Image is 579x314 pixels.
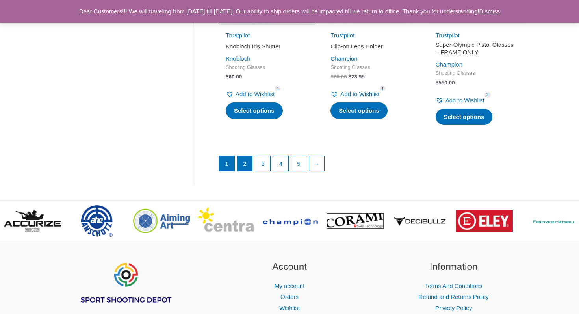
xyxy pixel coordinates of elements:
[436,80,439,85] span: $
[217,260,362,314] aside: Footer Widget 2
[445,97,484,104] span: Add to Wishlist
[381,281,526,314] nav: Information
[436,41,518,59] a: Super-Olympic Pistol Glasses – FRAME ONLY
[309,156,324,171] a: →
[273,156,288,171] a: Page 4
[226,89,275,100] a: Add to Wishlist
[238,156,252,171] a: Page 2
[226,74,229,80] span: $
[380,86,386,92] span: 1
[275,86,281,92] span: 1
[348,74,351,80] span: $
[291,156,306,171] a: Page 5
[330,102,388,119] a: Select options for “Clip-on Lens Holder”
[436,41,518,56] h2: Super-Olympic Pistol Glasses – FRAME ONLY
[330,55,357,62] a: Champion
[436,70,518,77] span: Shooting Glasses
[381,260,526,274] h2: Information
[348,74,364,80] bdi: 23.95
[226,74,242,80] bdi: 60.00
[381,260,526,314] aside: Footer Widget 3
[330,64,413,71] span: Shooting Glasses
[330,89,379,100] a: Add to Wishlist
[226,43,308,53] a: Knobloch Iris Shutter
[236,91,275,97] span: Add to Wishlist
[219,156,234,171] span: Page 1
[279,305,300,311] a: Wishlist
[436,32,460,39] a: Trustpilot
[425,282,482,289] a: Terms And Conditions
[330,74,347,80] bdi: 28.00
[340,91,379,97] span: Add to Wishlist
[275,282,305,289] a: My account
[436,61,462,68] a: Champion
[280,294,299,300] a: Orders
[436,95,484,106] a: Add to Wishlist
[226,43,308,50] h2: Knobloch Iris Shutter
[436,109,493,125] a: Select options for “Super-Olympic Pistol Glasses - FRAME ONLY”
[435,305,472,311] a: Privacy Policy
[436,80,455,85] bdi: 550.00
[255,156,270,171] a: Page 3
[226,55,251,62] a: Knobloch
[330,74,334,80] span: $
[219,156,525,175] nav: Product Pagination
[330,43,413,53] a: Clip-on Lens Holder
[418,294,488,300] a: Refund and Returns Policy
[217,260,362,274] h2: Account
[226,32,250,39] a: Trustpilot
[226,64,308,71] span: Shooting Glasses
[456,210,513,232] img: brand logo
[479,8,500,15] a: Dismiss
[484,92,491,98] span: 2
[217,281,362,314] nav: Account
[226,102,283,119] a: Select options for “Knobloch Iris Shutter”
[330,32,354,39] a: Trustpilot
[330,43,413,50] h2: Clip-on Lens Holder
